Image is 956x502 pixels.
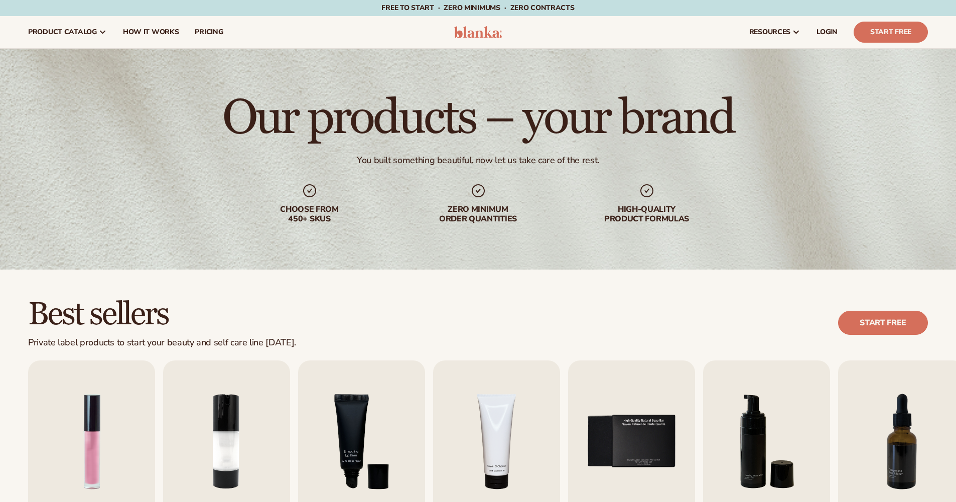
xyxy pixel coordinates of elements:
[28,298,296,331] h2: Best sellers
[115,16,187,48] a: How It Works
[583,205,711,224] div: High-quality product formulas
[808,16,846,48] a: LOGIN
[20,16,115,48] a: product catalog
[381,3,574,13] span: Free to start · ZERO minimums · ZERO contracts
[454,26,502,38] img: logo
[245,205,374,224] div: Choose from 450+ Skus
[357,155,599,166] div: You built something beautiful, now let us take care of the rest.
[28,28,97,36] span: product catalog
[195,28,223,36] span: pricing
[816,28,838,36] span: LOGIN
[414,205,542,224] div: Zero minimum order quantities
[123,28,179,36] span: How It Works
[741,16,808,48] a: resources
[749,28,790,36] span: resources
[838,311,928,335] a: Start free
[187,16,231,48] a: pricing
[28,337,296,348] div: Private label products to start your beauty and self care line [DATE].
[854,22,928,43] a: Start Free
[222,94,734,143] h1: Our products – your brand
